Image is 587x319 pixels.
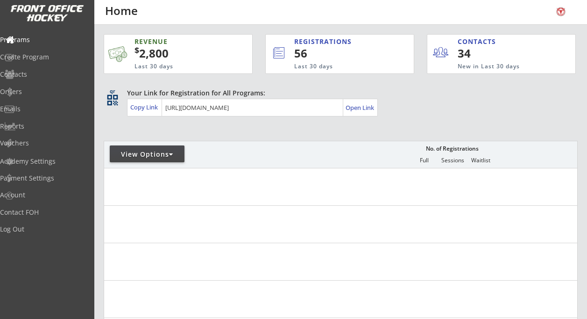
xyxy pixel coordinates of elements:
div: Last 30 days [294,63,375,71]
div: Full [410,157,438,164]
div: 34 [458,45,515,61]
div: Last 30 days [134,63,212,71]
div: 2,800 [134,45,223,61]
div: 56 [294,45,382,61]
div: View Options [110,150,184,159]
div: REVENUE [134,37,212,46]
div: No. of Registrations [423,145,481,152]
div: Copy Link [130,103,160,111]
div: qr [106,88,118,94]
div: REGISTRATIONS [294,37,375,46]
div: Waitlist [467,157,495,164]
button: qr_code [106,93,120,107]
div: New in Last 30 days [458,63,532,71]
div: Open Link [346,104,375,112]
div: Sessions [438,157,467,164]
a: Open Link [346,101,375,114]
div: Your Link for Registration for All Programs: [127,88,549,98]
sup: $ [134,44,139,56]
div: CONTACTS [458,37,500,46]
